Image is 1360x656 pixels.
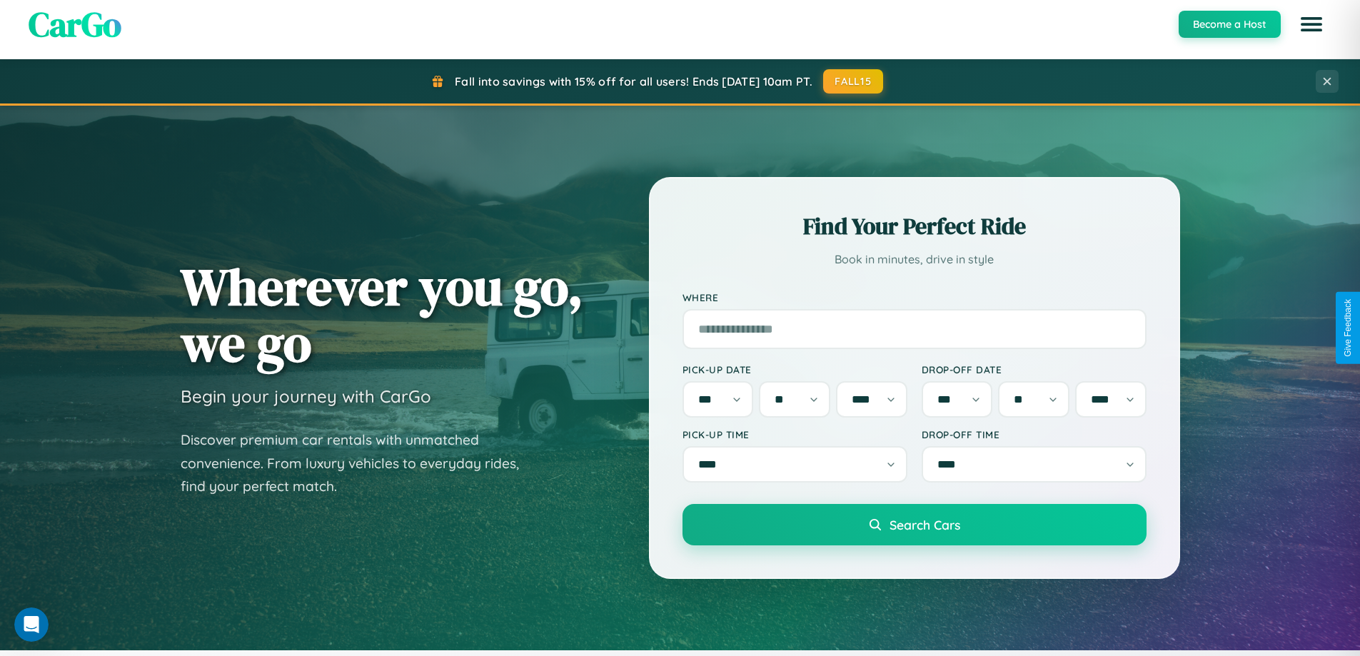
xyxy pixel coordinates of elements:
button: Become a Host [1179,11,1281,38]
button: FALL15 [823,69,883,94]
label: Pick-up Date [682,363,907,375]
h3: Begin your journey with CarGo [181,385,431,407]
button: Open menu [1291,4,1331,44]
label: Pick-up Time [682,428,907,440]
p: Book in minutes, drive in style [682,249,1147,270]
label: Drop-off Time [922,428,1147,440]
h2: Find Your Perfect Ride [682,211,1147,242]
button: Search Cars [682,504,1147,545]
h1: Wherever you go, we go [181,258,583,371]
span: CarGo [29,1,121,48]
span: Fall into savings with 15% off for all users! Ends [DATE] 10am PT. [455,74,812,89]
div: Give Feedback [1343,299,1353,357]
span: Search Cars [890,517,960,533]
p: Discover premium car rentals with unmatched convenience. From luxury vehicles to everyday rides, ... [181,428,538,498]
iframe: Intercom live chat [14,607,49,642]
label: Where [682,291,1147,303]
label: Drop-off Date [922,363,1147,375]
